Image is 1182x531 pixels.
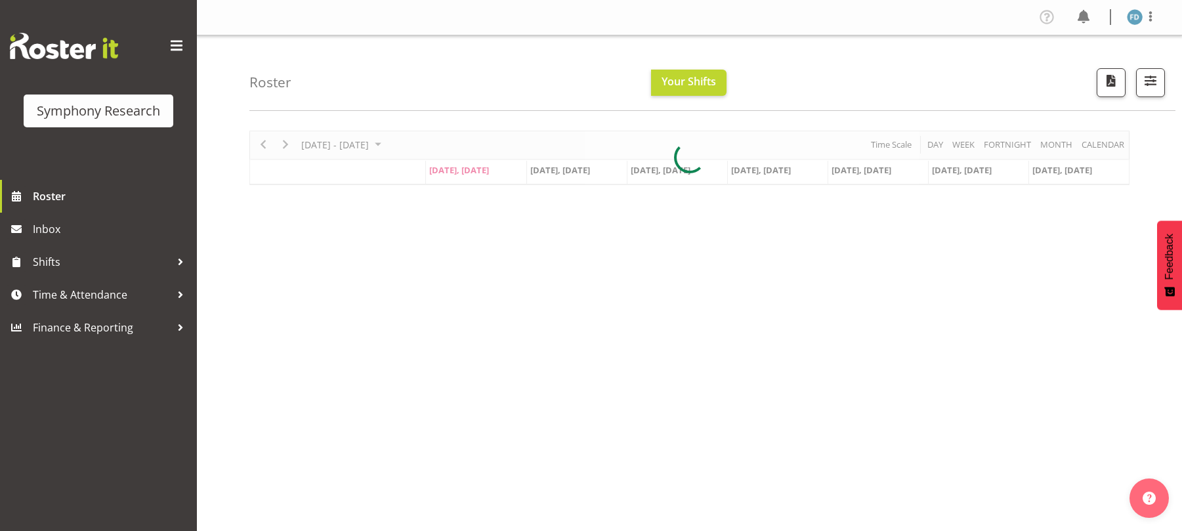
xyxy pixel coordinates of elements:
[1164,234,1175,280] span: Feedback
[1127,9,1143,25] img: foziah-dean1868.jpg
[33,318,171,337] span: Finance & Reporting
[33,186,190,206] span: Roster
[33,252,171,272] span: Shifts
[1097,68,1126,97] button: Download a PDF of the roster according to the set date range.
[249,75,291,90] h4: Roster
[662,74,716,89] span: Your Shifts
[1157,221,1182,310] button: Feedback - Show survey
[1143,492,1156,505] img: help-xxl-2.png
[37,101,160,121] div: Symphony Research
[651,70,727,96] button: Your Shifts
[33,285,171,305] span: Time & Attendance
[10,33,118,59] img: Rosterit website logo
[1136,68,1165,97] button: Filter Shifts
[33,219,190,239] span: Inbox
